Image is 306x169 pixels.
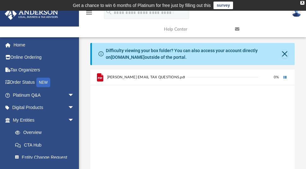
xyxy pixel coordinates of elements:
a: Overview [9,126,84,139]
a: Order StatusNEW [4,76,84,89]
i: menu [85,9,93,16]
a: My Entitiesarrow_drop_down [4,114,84,126]
a: Tax Organizers [4,63,84,76]
a: Help Center [159,17,230,42]
span: arrow_drop_down [68,89,81,102]
div: Get a chance to win 6 months of Platinum for free just by filling out this [73,2,211,9]
a: Home [4,39,84,51]
a: survey [213,2,233,9]
a: CTA Hub [9,139,84,151]
a: Platinum Q&Aarrow_drop_down [4,89,84,101]
span: arrow_drop_down [68,114,81,127]
div: 0 % [269,75,279,80]
img: User Pic [292,8,301,17]
button: Cancel this upload [282,74,288,81]
div: close [300,1,304,5]
a: menu [85,12,93,16]
a: Online Ordering [4,51,84,64]
i: search [105,9,112,15]
span: [PERSON_NAME] EMAIL TAX QUESTIONS.pdf [107,75,185,79]
button: Close [281,50,288,58]
a: Digital Productsarrow_drop_down [4,101,84,114]
div: NEW [36,78,50,87]
a: [DOMAIN_NAME] [111,55,145,60]
img: Anderson Advisors Platinum Portal [3,8,60,20]
a: Entity Change Request [9,151,84,164]
span: arrow_drop_down [68,101,81,114]
div: Difficulty viewing your box folder? You can also access your account directly on outside of the p... [106,47,281,61]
